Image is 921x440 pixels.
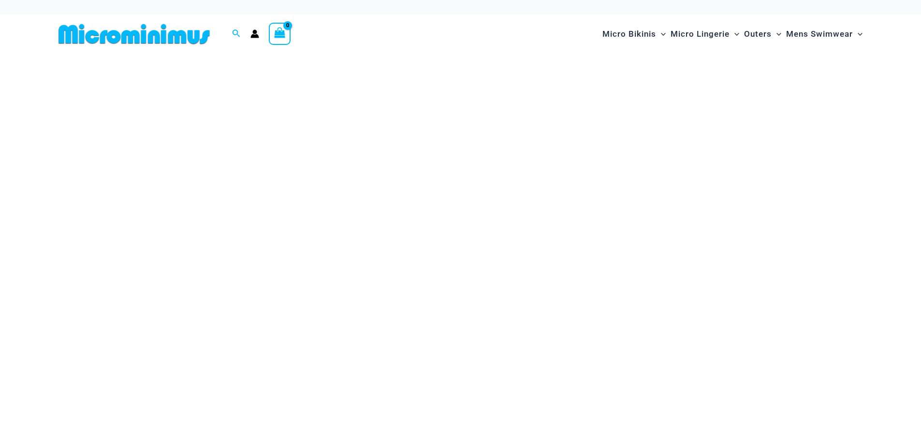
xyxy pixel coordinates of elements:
a: Search icon link [232,28,241,40]
span: Menu Toggle [656,22,666,46]
span: Menu Toggle [853,22,863,46]
a: OutersMenu ToggleMenu Toggle [742,19,784,49]
a: Micro BikinisMenu ToggleMenu Toggle [600,19,668,49]
a: View Shopping Cart, empty [269,23,291,45]
span: Mens Swimwear [786,22,853,46]
nav: Site Navigation [599,18,867,50]
span: Menu Toggle [730,22,739,46]
a: Account icon link [250,29,259,38]
span: Menu Toggle [772,22,781,46]
a: Micro LingerieMenu ToggleMenu Toggle [668,19,742,49]
span: Outers [744,22,772,46]
img: MM SHOP LOGO FLAT [55,23,214,45]
span: Micro Lingerie [671,22,730,46]
a: Mens SwimwearMenu ToggleMenu Toggle [784,19,865,49]
span: Micro Bikinis [602,22,656,46]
